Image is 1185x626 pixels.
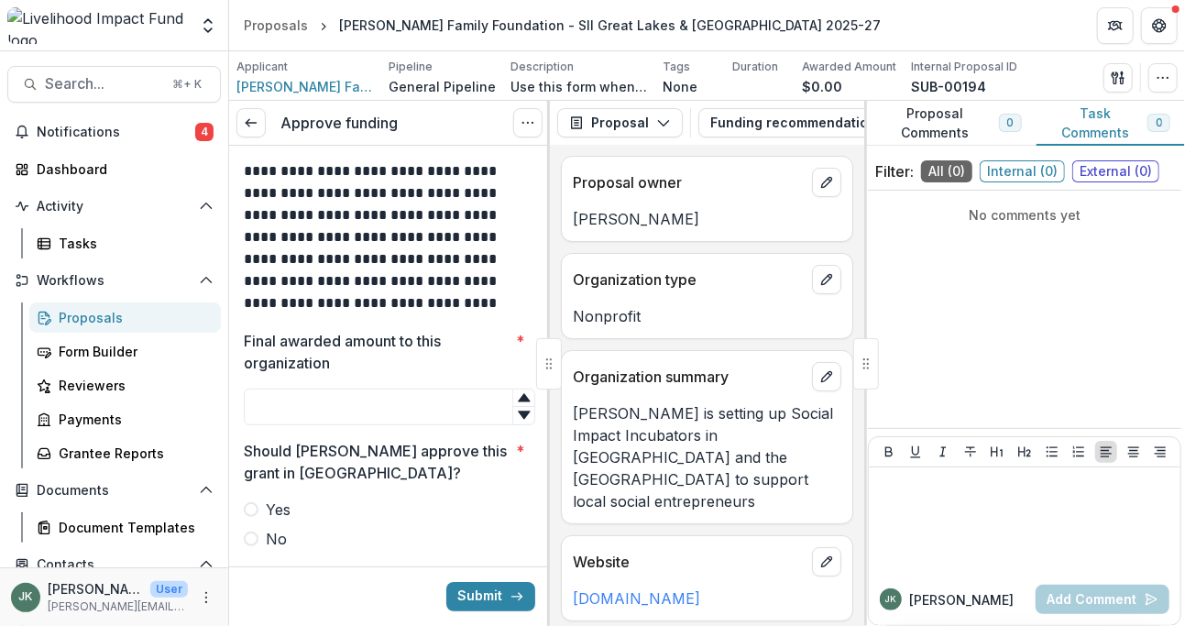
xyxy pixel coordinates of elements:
[7,66,221,103] button: Search...
[663,59,690,75] p: Tags
[1014,441,1036,463] button: Heading 2
[573,171,805,193] p: Proposal owner
[1036,585,1169,614] button: Add Comment
[1068,441,1090,463] button: Ordered List
[510,77,648,96] p: Use this form when you need to skip straight to the Funding Decision stage in the General Pipelin...
[446,582,535,611] button: Submit
[389,77,496,96] p: General Pipeline
[573,589,700,608] a: [DOMAIN_NAME]
[169,74,205,94] div: ⌘ + K
[7,117,221,147] button: Notifications4
[389,59,433,75] p: Pipeline
[29,370,221,401] a: Reviewers
[510,59,574,75] p: Description
[7,154,221,184] a: Dashboard
[29,404,221,434] a: Payments
[37,125,195,140] span: Notifications
[573,402,841,512] p: [PERSON_NAME] is setting up Social Impact Incubators in [GEOGRAPHIC_DATA] and the [GEOGRAPHIC_DAT...
[875,205,1174,225] p: No comments yet
[663,77,697,96] p: None
[909,590,1014,610] p: [PERSON_NAME]
[195,7,221,44] button: Open entity switcher
[244,440,509,484] p: Should [PERSON_NAME] approve this grant in [GEOGRAPHIC_DATA]?
[37,483,192,499] span: Documents
[244,16,308,35] div: Proposals
[280,115,398,132] h3: Approve funding
[37,273,192,289] span: Workflows
[339,16,881,35] div: [PERSON_NAME] Family Foundation - SII Great Lakes & [GEOGRAPHIC_DATA] 2025-27
[1007,116,1014,129] span: 0
[921,160,972,182] span: All ( 0 )
[573,208,841,230] p: [PERSON_NAME]
[7,7,188,44] img: Livelihood Impact Fund logo
[59,518,206,537] div: Document Templates
[1141,7,1178,44] button: Get Help
[911,59,1017,75] p: Internal Proposal ID
[48,579,143,599] p: [PERSON_NAME]
[1097,7,1134,44] button: Partners
[7,550,221,579] button: Open Contacts
[1156,116,1162,129] span: 0
[7,192,221,221] button: Open Activity
[59,308,206,327] div: Proposals
[698,108,1059,137] button: Funding recommendation by proposal owner
[1123,441,1145,463] button: Align Center
[29,302,221,333] a: Proposals
[19,591,33,603] div: Jana Kinsey
[45,75,161,93] span: Search...
[960,441,982,463] button: Strike
[37,557,192,573] span: Contacts
[812,547,841,577] button: edit
[878,441,900,463] button: Bold
[812,362,841,391] button: edit
[802,77,842,96] p: $0.00
[513,108,543,137] button: Options
[1041,441,1063,463] button: Bullet List
[573,551,805,573] p: Website
[1149,441,1171,463] button: Align Right
[911,77,986,96] p: SUB-00194
[150,581,188,598] p: User
[1072,160,1159,182] span: External ( 0 )
[980,160,1065,182] span: Internal ( 0 )
[573,269,805,291] p: Organization type
[1037,101,1185,146] button: Task Comments
[557,108,683,137] button: Proposal
[59,376,206,395] div: Reviewers
[37,159,206,179] div: Dashboard
[29,438,221,468] a: Grantee Reports
[905,441,927,463] button: Underline
[244,330,509,374] p: Final awarded amount to this organization
[236,12,315,38] a: Proposals
[986,441,1008,463] button: Heading 1
[864,101,1037,146] button: Proposal Comments
[59,410,206,429] div: Payments
[59,444,206,463] div: Grantee Reports
[29,228,221,258] a: Tasks
[266,499,291,521] span: Yes
[266,528,287,550] span: No
[48,599,188,615] p: [PERSON_NAME][EMAIL_ADDRESS][DOMAIN_NAME]
[802,59,896,75] p: Awarded Amount
[7,266,221,295] button: Open Workflows
[244,565,356,587] p: Notes (optional)
[1095,441,1117,463] button: Align Left
[932,441,954,463] button: Italicize
[885,595,897,604] div: Jana Kinsey
[59,234,206,253] div: Tasks
[195,587,217,609] button: More
[236,77,374,96] a: [PERSON_NAME] Family Foundation
[29,336,221,367] a: Form Builder
[573,366,805,388] p: Organization summary
[732,59,778,75] p: Duration
[195,123,214,141] span: 4
[37,199,192,214] span: Activity
[573,305,841,327] p: Nonprofit
[29,512,221,543] a: Document Templates
[59,342,206,361] div: Form Builder
[7,476,221,505] button: Open Documents
[812,265,841,294] button: edit
[236,12,888,38] nav: breadcrumb
[875,160,914,182] p: Filter:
